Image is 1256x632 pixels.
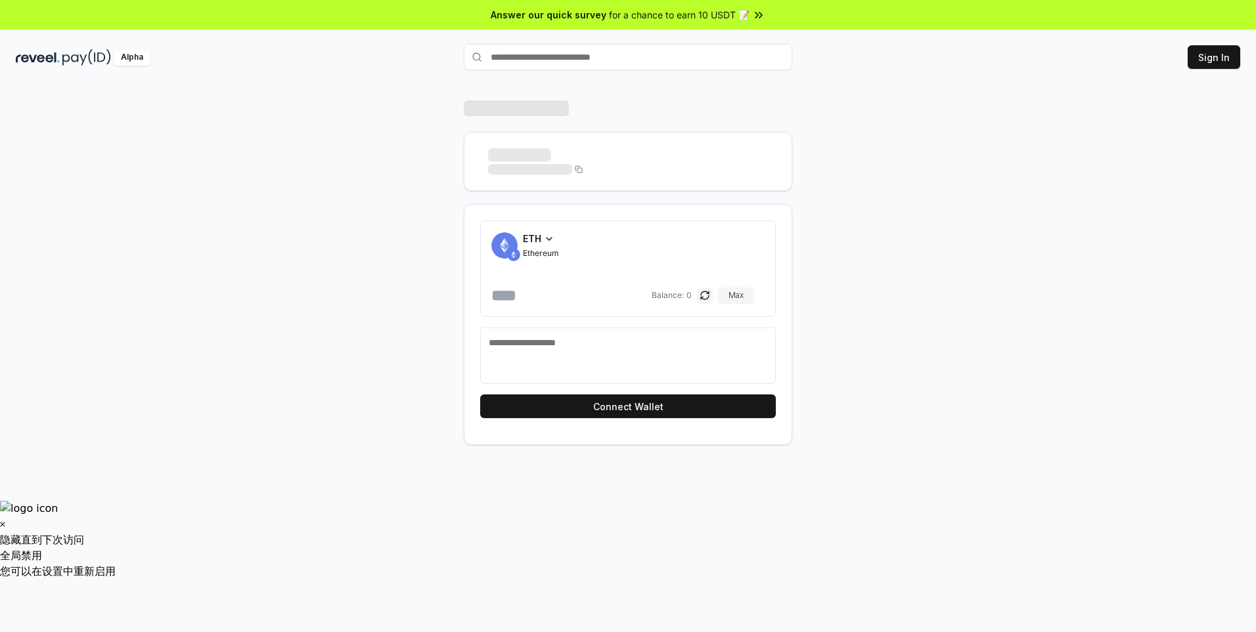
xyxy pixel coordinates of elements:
[718,287,754,303] button: Max
[507,248,520,261] img: ETH.svg
[62,49,111,66] img: pay_id
[686,290,692,301] span: 0
[114,49,150,66] div: Alpha
[523,232,541,245] span: ETH
[523,248,559,259] span: Ethereum
[609,8,750,22] span: for a chance to earn 10 USDT 📝
[652,290,684,301] span: Balance:
[1188,45,1240,69] button: Sign In
[16,49,60,66] img: reveel_dark
[480,394,776,418] button: Connect Wallet
[491,8,606,22] span: Answer our quick survey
